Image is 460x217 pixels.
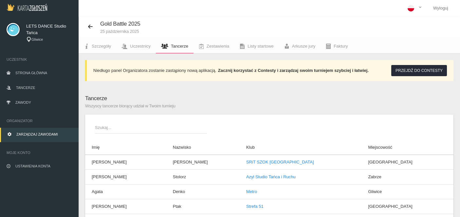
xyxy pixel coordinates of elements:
[7,23,20,36] img: svg
[116,39,156,54] a: Uczestnicy
[26,37,72,42] div: Gliwice
[218,68,369,73] strong: Zacznij korzystać z Contesty i zarządzaj swoim turniejem szybciej i łatwiej.
[166,155,240,170] td: [PERSON_NAME]
[7,4,47,11] img: Logo
[7,56,72,63] span: Uczestnik
[7,149,72,156] span: Moje konto
[85,94,453,108] h5: Tancerze
[292,44,316,49] span: Arkusze jury
[7,118,72,124] span: Organizator
[15,71,47,75] span: Strona główna
[279,39,321,54] a: Arkusze jury
[321,39,353,54] a: Faktury
[240,140,361,155] th: Klub
[16,132,58,136] span: Zarządzaj zawodami
[248,44,273,49] span: Listy startowe
[95,124,200,131] span: Szukaj...
[207,44,229,49] span: Zestawienia
[85,170,166,184] td: [PERSON_NAME]
[334,44,348,49] span: Faktury
[93,68,216,73] span: Niedługo panel Organizatora zostanie zastąpiony nową aplikacją.
[95,121,207,134] input: Szukaj...
[100,21,140,27] span: Gold Battle 2025
[361,170,453,184] td: Zabrze
[92,44,111,49] span: Szczegóły
[85,184,166,199] td: Agata
[85,199,166,214] td: [PERSON_NAME]
[166,199,240,214] td: Ptak
[100,29,140,33] small: 25 października 2025
[361,155,453,170] td: [GEOGRAPHIC_DATA]
[15,164,50,168] span: Ustawienia konta
[85,104,453,108] small: Wszyscy tancerze biorący udział w Twoim turnieju
[171,44,188,49] span: Tancerze
[246,160,314,164] a: SRiT SZOK [GEOGRAPHIC_DATA]
[361,140,453,155] th: Miejscowość
[85,155,166,170] td: [PERSON_NAME]
[391,65,447,76] button: Przejdź do Contesty
[166,184,240,199] td: Denko
[85,140,166,155] th: Imię
[246,204,264,209] a: Strefa 51
[130,44,151,49] span: Uczestnicy
[16,86,35,90] span: Tancerze
[361,184,453,199] td: Gliwice
[15,100,31,104] span: Zawody
[246,189,257,194] a: Metro
[166,170,240,184] td: Stolorz
[246,174,296,179] a: Azyl Studio Tańca i Ruchu
[156,39,193,54] a: Tancerze
[193,39,234,54] a: Zestawienia
[166,140,240,155] th: Nazwisko
[79,39,116,54] a: Szczegóły
[361,199,453,214] td: [GEOGRAPHIC_DATA]
[234,39,279,54] a: Listy startowe
[26,23,72,36] span: LETS DANCE Studio Tańca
